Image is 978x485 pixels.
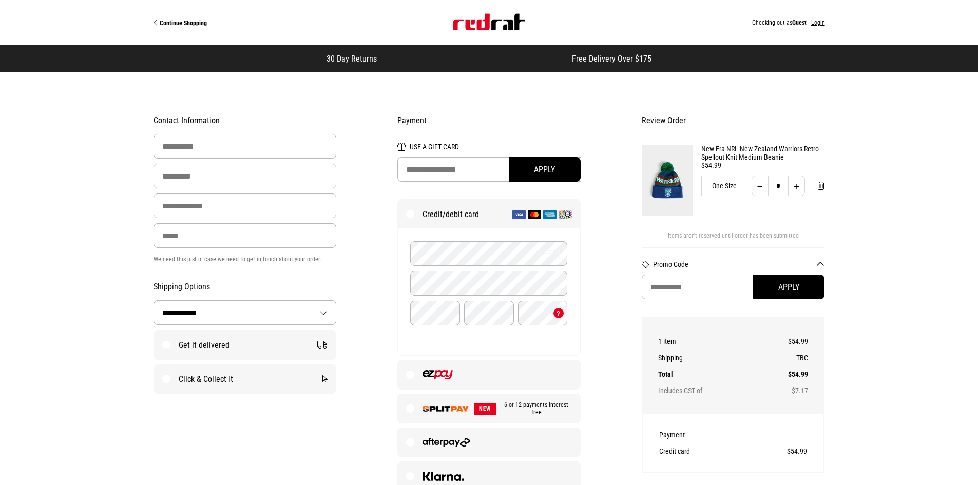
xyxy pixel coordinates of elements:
[761,366,808,382] td: $54.99
[658,366,761,382] th: Total
[752,176,769,196] button: Decrease quantity
[768,176,789,196] input: Quantity
[701,161,825,169] div: $54.99
[761,382,808,399] td: $7.17
[423,472,464,481] img: Klarna
[659,426,749,443] th: Payment
[453,14,525,30] img: Red Rat
[658,350,761,366] th: Shipping
[811,19,825,26] button: Login
[559,210,572,219] img: Q Card
[642,275,825,299] input: Promo Code
[154,134,337,159] input: First Name
[154,301,336,324] select: Country
[464,301,514,325] input: Year (YY)
[154,364,336,393] label: Click & Collect it
[658,382,761,399] th: Includes GST of
[410,301,460,325] input: Month (MM)
[761,350,808,366] td: TBC
[642,145,693,216] img: New Era NRL New Zealand Warriors Retro Spellout Knit Medium Beanie
[553,308,564,318] button: What's a CVC?
[327,54,377,64] span: 30 Day Returns
[753,275,824,299] button: Apply
[543,210,557,219] img: American Express
[397,143,581,157] h2: Use a Gift Card
[154,253,337,265] p: We need this just in case we need to get in touch about your order.
[701,145,825,161] a: New Era NRL New Zealand Warriors Retro Spellout Knit Medium Beanie
[642,232,825,247] div: Items aren't reserved until order has been submitted
[154,223,337,248] input: Phone
[160,20,207,27] span: Continue Shopping
[423,370,453,379] img: EZPAY
[572,54,651,64] span: Free Delivery Over $175
[154,115,337,126] h2: Contact Information
[653,260,825,268] button: Promo Code
[423,438,470,447] img: Afterpay
[397,53,551,64] iframe: Customer reviews powered by Trustpilot
[788,176,805,196] button: Increase quantity
[410,241,567,266] input: Card Number
[496,401,572,416] span: 6 or 12 payments interest free
[154,282,337,292] h2: Shipping Options
[701,176,748,196] div: One Size
[321,19,825,26] div: Checking out as
[154,164,337,188] input: Last Name
[749,443,808,459] td: $54.99
[792,19,807,26] span: Guest
[154,331,336,359] label: Get it delivered
[410,271,567,296] input: Name on Card
[642,115,825,134] h2: Review Order
[528,210,541,219] img: Mastercard
[658,333,761,350] th: 1 item
[154,18,321,27] a: Continue Shopping
[761,333,808,350] td: $54.99
[659,443,749,459] th: Credit card
[518,301,568,325] input: CVC
[474,403,496,415] span: NEW
[154,193,337,218] input: Email Address
[509,157,581,182] button: Apply
[512,210,526,219] img: Visa
[808,19,810,26] span: |
[398,200,580,228] label: Credit/debit card
[423,406,469,412] img: SPLITPAY
[397,115,581,134] h2: Payment
[8,4,39,35] button: Open LiveChat chat widget
[809,176,833,196] button: Remove from cart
